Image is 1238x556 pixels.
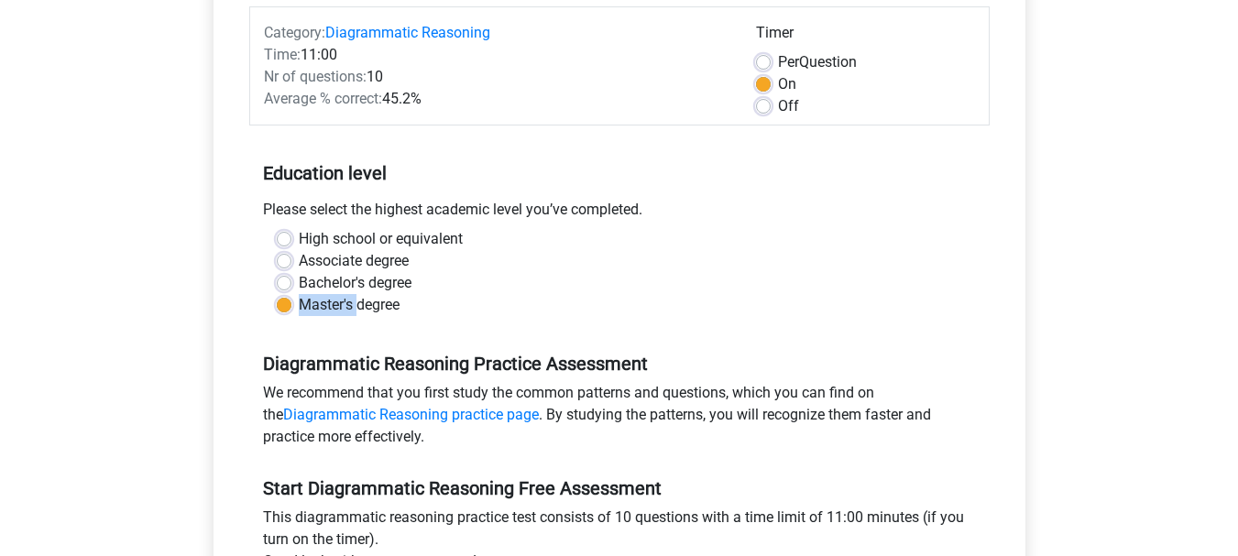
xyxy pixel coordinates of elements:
a: Diagrammatic Reasoning practice page [283,406,539,423]
h5: Education level [263,155,976,191]
span: Category: [264,24,325,41]
label: Master's degree [299,294,400,316]
div: 10 [250,66,742,88]
label: Bachelor's degree [299,272,411,294]
span: Average % correct: [264,90,382,107]
label: On [778,73,796,95]
div: Please select the highest academic level you’ve completed. [249,199,990,228]
div: 45.2% [250,88,742,110]
span: Per [778,53,799,71]
label: Off [778,95,799,117]
span: Time: [264,46,301,63]
h5: Start Diagrammatic Reasoning Free Assessment [263,477,976,499]
span: Nr of questions: [264,68,367,85]
div: 11:00 [250,44,742,66]
div: We recommend that you first study the common patterns and questions, which you can find on the . ... [249,382,990,455]
label: Associate degree [299,250,409,272]
h5: Diagrammatic Reasoning Practice Assessment [263,353,976,375]
div: Timer [756,22,975,51]
label: Question [778,51,857,73]
a: Diagrammatic Reasoning [325,24,490,41]
label: High school or equivalent [299,228,463,250]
